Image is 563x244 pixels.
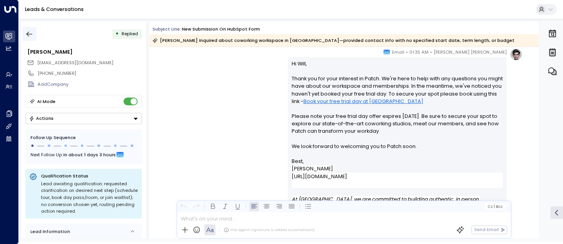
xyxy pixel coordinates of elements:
img: profile-logo.png [510,48,522,61]
div: [PHONE_NUMBER] [38,70,142,77]
button: Cc|Bcc [485,204,505,210]
div: Lead Information [28,228,70,235]
span: | [494,204,495,209]
span: • [430,48,432,56]
div: Actions [29,116,54,121]
div: AI Mode [37,98,56,105]
span: [PERSON_NAME] [PERSON_NAME] [434,48,507,56]
div: AddCompany [38,81,142,88]
span: • [406,48,408,56]
span: [EMAIL_ADDRESS][DOMAIN_NAME] [37,60,113,66]
span: Subject Line: [152,26,181,32]
span: Email [392,48,404,56]
a: Leads & Conversations [25,6,84,13]
span: In about 1 days 3 hours [63,150,116,159]
button: Redo [192,202,201,211]
div: [PERSON_NAME] [27,48,142,56]
div: The agent signature is added automatically [224,227,315,233]
span: 01:35 AM [409,48,429,56]
span: will@peppercorn-accountants.com [37,60,113,66]
p: Qualification Status [41,173,138,179]
span: Best, [292,157,304,165]
div: New submission on HubSpot Form [182,26,260,33]
span: [PERSON_NAME] [292,165,333,172]
span: Cc Bcc [488,204,503,209]
a: Book your free trial day at [GEOGRAPHIC_DATA] [303,98,423,105]
button: Undo [179,202,188,211]
div: Follow Up Sequence [30,134,137,141]
div: Button group with a nested menu [25,113,142,124]
a: [URL][DOMAIN_NAME] [292,173,347,180]
button: Actions [25,113,142,124]
div: [PERSON_NAME] inquired about coworking workspace in [GEOGRAPHIC_DATA]—provided contact info with ... [152,36,515,44]
span: Replied [122,31,138,37]
div: Next Follow Up: [30,150,137,159]
div: • [115,28,119,40]
p: Hi Will, Thank you for your interest in Patch. We're here to help with any questions you might ha... [292,60,503,157]
div: Lead awaiting qualification: requested clarification on desired next step (schedule tour, book da... [41,181,138,215]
